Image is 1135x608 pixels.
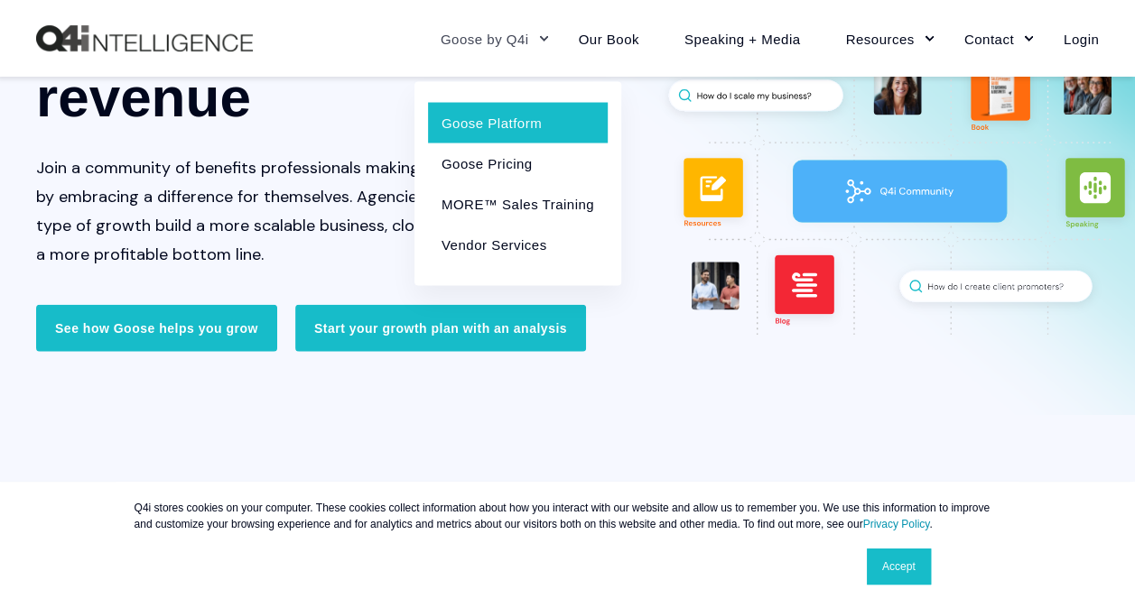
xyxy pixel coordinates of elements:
[36,25,253,52] a: Back to Home
[428,183,608,224] a: MORE™ Sales Training
[428,224,608,264] a: Vendor Services
[135,500,1001,532] p: Q4i stores cookies on your computer. These cookies collect information about how you interact wit...
[36,152,600,268] p: Join a community of benefits professionals making a difference for others by embracing a differen...
[36,25,253,52] img: Q4intelligence, LLC logo
[295,304,586,351] a: Start your growth plan with an analysis
[428,143,608,183] a: Goose Pricing
[36,304,277,351] a: See how Goose helps you grow
[428,102,608,143] a: Goose Platform
[862,518,929,530] a: Privacy Policy
[867,548,931,585] a: Accept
